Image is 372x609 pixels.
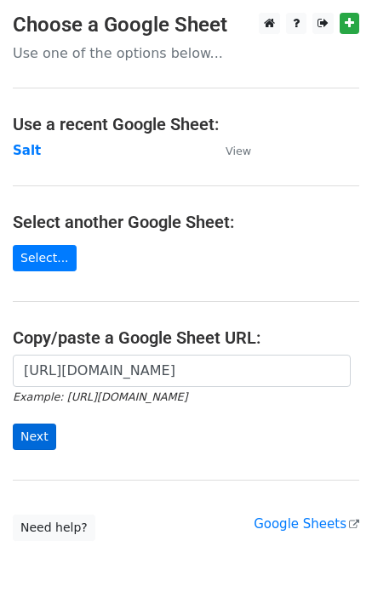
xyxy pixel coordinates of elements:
a: Select... [13,245,77,271]
a: View [209,143,251,158]
input: Next [13,424,56,450]
a: Salt [13,143,41,158]
h4: Copy/paste a Google Sheet URL: [13,327,359,348]
p: Use one of the options below... [13,44,359,62]
h3: Choose a Google Sheet [13,13,359,37]
a: Need help? [13,515,95,541]
small: View [226,145,251,157]
h4: Use a recent Google Sheet: [13,114,359,134]
input: Paste your Google Sheet URL here [13,355,351,387]
h4: Select another Google Sheet: [13,212,359,232]
iframe: Chat Widget [287,527,372,609]
a: Google Sheets [254,516,359,532]
small: Example: [URL][DOMAIN_NAME] [13,390,187,403]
